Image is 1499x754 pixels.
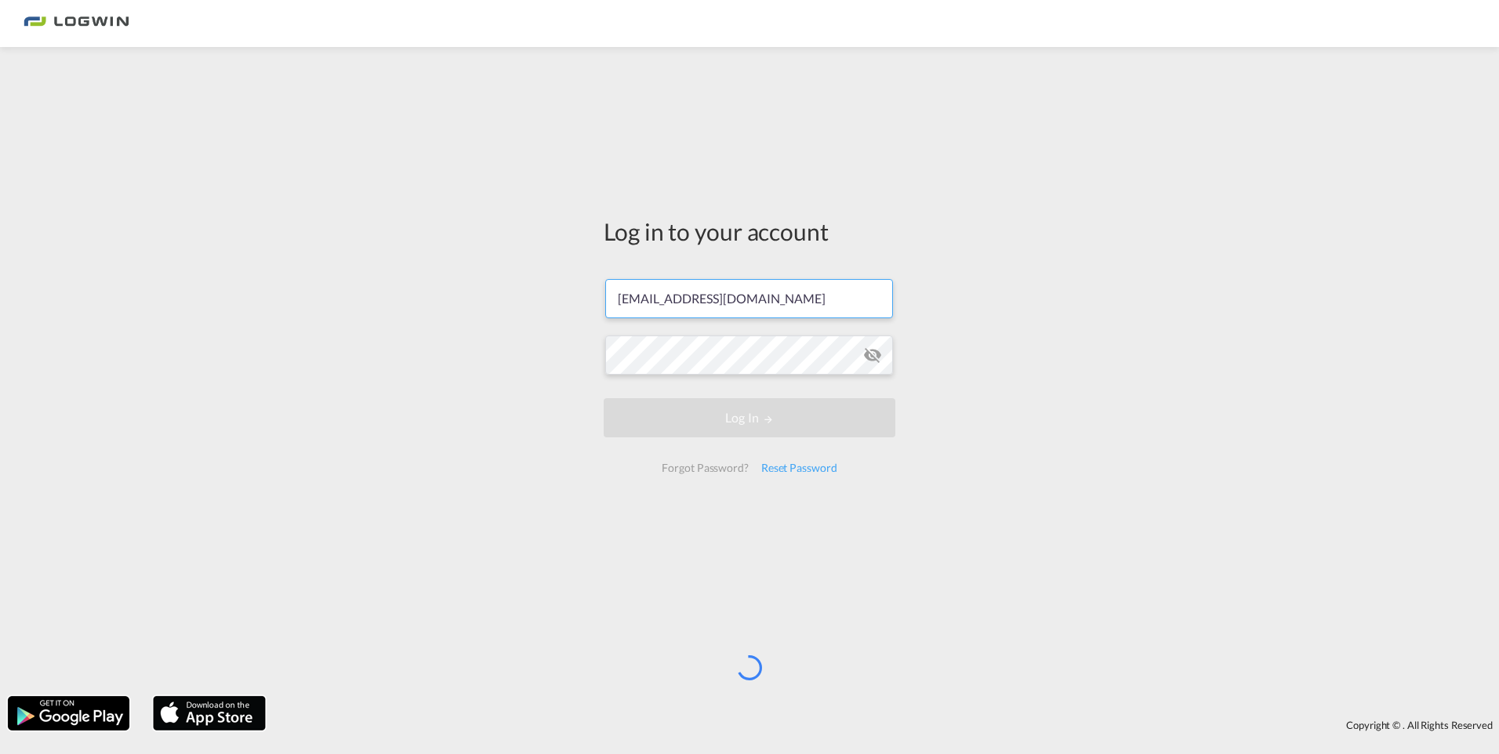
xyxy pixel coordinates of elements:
[24,6,129,42] img: bc73a0e0d8c111efacd525e4c8ad7d32.png
[604,215,895,248] div: Log in to your account
[6,694,131,732] img: google.png
[274,712,1499,738] div: Copyright © . All Rights Reserved
[755,454,844,482] div: Reset Password
[151,694,267,732] img: apple.png
[863,346,882,364] md-icon: icon-eye-off
[605,279,893,318] input: Enter email/phone number
[604,398,895,437] button: LOGIN
[655,454,754,482] div: Forgot Password?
